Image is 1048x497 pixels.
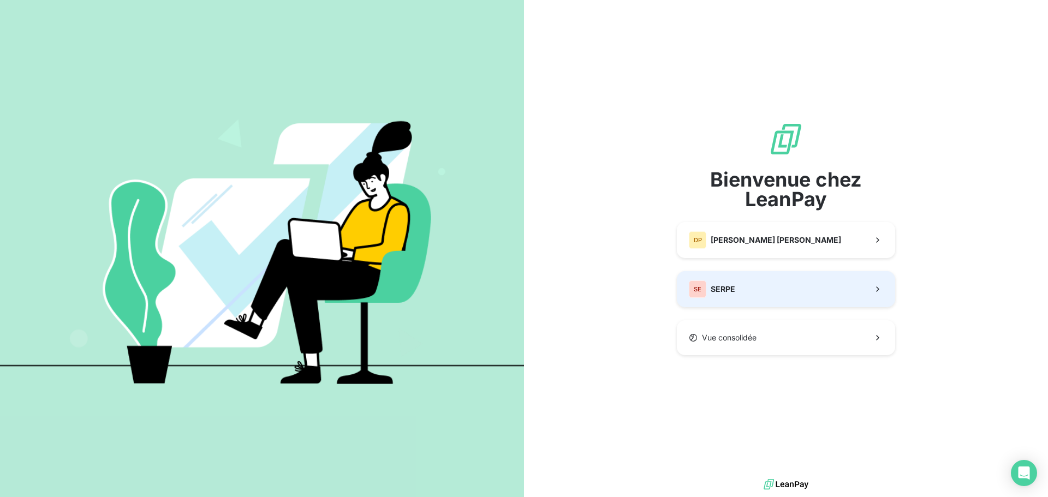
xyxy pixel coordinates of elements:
img: logo sigle [769,122,803,157]
button: Vue consolidée [677,320,895,355]
img: logo [764,476,808,493]
span: Bienvenue chez LeanPay [677,170,895,209]
button: SESERPE [677,271,895,307]
span: SERPE [711,284,735,295]
div: SE [689,280,706,298]
button: DP[PERSON_NAME] [PERSON_NAME] [677,222,895,258]
div: DP [689,231,706,249]
div: Open Intercom Messenger [1011,460,1037,486]
span: Vue consolidée [702,332,757,343]
span: [PERSON_NAME] [PERSON_NAME] [711,235,841,245]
